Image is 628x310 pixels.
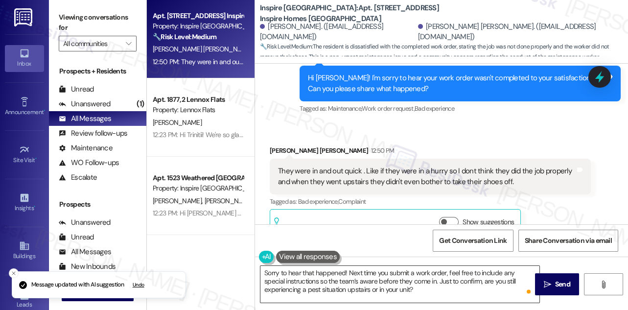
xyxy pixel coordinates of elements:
[59,84,94,95] div: Unread
[126,40,131,48] i: 
[544,281,551,288] i: 
[153,32,216,41] strong: 🔧 Risk Level: Medium
[59,128,127,139] div: Review follow-ups
[153,95,243,105] div: Apt. 1877, 2 Lennox Flats
[418,22,621,43] div: [PERSON_NAME] [PERSON_NAME]. ([EMAIL_ADDRESS][DOMAIN_NAME])
[153,118,202,127] span: [PERSON_NAME]
[153,196,205,205] span: [PERSON_NAME]
[31,281,124,289] span: Message updated with AI suggestion
[260,22,416,43] div: [PERSON_NAME]. ([EMAIL_ADDRESS][DOMAIN_NAME])
[153,105,243,115] div: Property: Lennox Flats
[44,107,45,114] span: •
[535,273,580,295] button: Send
[5,190,44,216] a: Insights •
[5,238,44,264] a: Buildings
[278,166,575,187] div: They were in and out quick . Like if they were in a hurry so I dont think they did the job proper...
[205,196,254,205] span: [PERSON_NAME]
[49,66,146,76] div: Prospects + Residents
[153,173,243,183] div: Apt. 1523 Weathered [GEOGRAPHIC_DATA], 1 Inspire Homes [GEOGRAPHIC_DATA]
[518,230,618,252] button: Share Conversation via email
[368,145,394,156] div: 12:50 PM
[59,262,116,272] div: New Inbounds
[5,45,44,72] a: Inbox
[273,217,329,235] div: Related guidelines
[59,158,119,168] div: WO Follow-ups
[14,8,34,26] img: ResiDesk Logo
[328,104,362,113] span: Maintenance ,
[34,203,35,210] span: •
[362,104,415,113] span: Work order request ,
[59,247,111,257] div: All Messages
[338,197,366,206] span: Complaint
[153,183,243,193] div: Property: Inspire [GEOGRAPHIC_DATA]
[270,194,591,209] div: Tagged as:
[153,11,243,21] div: Apt. [STREET_ADDRESS] Inspire Homes [GEOGRAPHIC_DATA]
[59,143,113,153] div: Maintenance
[5,142,44,168] a: Site Visit •
[63,36,121,51] input: All communities
[59,10,137,36] label: Viewing conversations for
[525,236,612,246] span: Share Conversation via email
[134,96,146,112] div: (1)
[260,43,312,50] strong: 🔧 Risk Level: Medium
[49,199,146,210] div: Prospects
[35,155,37,162] span: •
[153,21,243,31] div: Property: Inspire [GEOGRAPHIC_DATA]
[308,73,605,94] div: Hi [PERSON_NAME]! I'm sorry to hear your work order wasn't completed to your satisfaction. Can yo...
[59,172,97,183] div: Escalate
[439,236,507,246] span: Get Conversation Link
[59,232,94,242] div: Unread
[298,197,338,206] span: Bad experience ,
[433,230,513,252] button: Get Conversation Link
[59,99,111,109] div: Unanswered
[59,114,111,124] div: All Messages
[270,145,591,159] div: [PERSON_NAME] [PERSON_NAME]
[463,217,514,227] label: Show suggestions
[415,104,454,113] span: Bad experience
[600,281,607,288] i: 
[59,217,111,228] div: Unanswered
[300,101,621,116] div: Tagged as:
[555,279,570,289] span: Send
[260,266,539,303] textarea: To enrich screen reader interactions, please activate Accessibility in Grammarly extension settings
[260,3,456,24] b: Inspire [GEOGRAPHIC_DATA]: Apt. [STREET_ADDRESS] Inspire Homes [GEOGRAPHIC_DATA]
[129,280,148,290] button: Undo
[153,45,255,53] span: [PERSON_NAME] [PERSON_NAME]
[260,42,628,63] span: : The resident is dissatisfied with the completed work order, stating the job was not done proper...
[9,268,19,278] button: Close toast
